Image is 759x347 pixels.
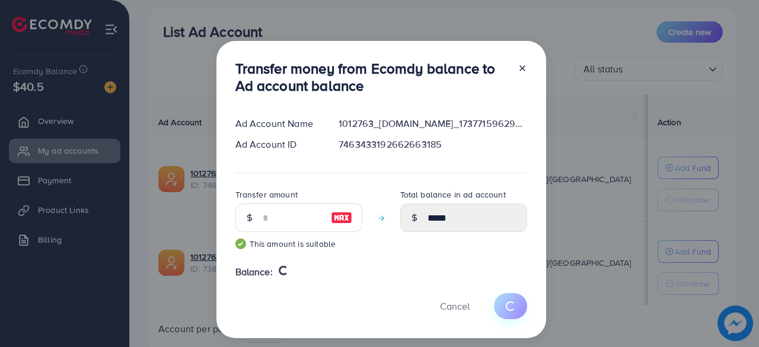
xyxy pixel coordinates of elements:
[235,238,246,249] img: guide
[235,238,362,250] small: This amount is suitable
[235,60,508,94] h3: Transfer money from Ecomdy balance to Ad account balance
[226,117,330,130] div: Ad Account Name
[235,189,298,200] label: Transfer amount
[329,117,536,130] div: 1012763_[DOMAIN_NAME]_1737715962950
[329,138,536,151] div: 7463433192662663185
[400,189,506,200] label: Total balance in ad account
[331,211,352,225] img: image
[235,265,273,279] span: Balance:
[425,293,484,319] button: Cancel
[226,138,330,151] div: Ad Account ID
[440,300,470,313] span: Cancel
